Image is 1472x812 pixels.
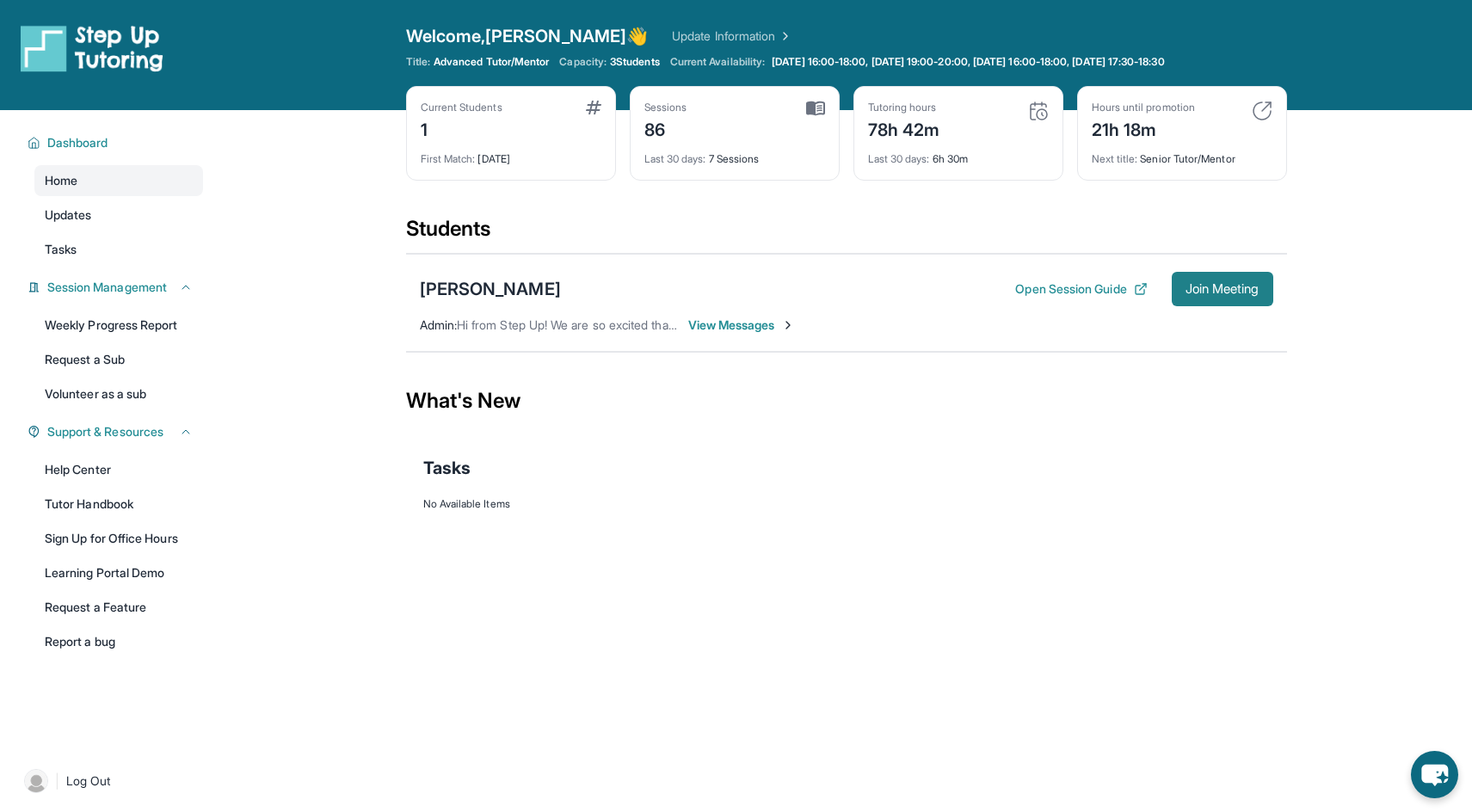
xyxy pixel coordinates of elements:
[688,317,796,334] span: View Messages
[34,234,203,265] a: Tasks
[34,626,203,657] a: Report a bug
[1172,272,1273,306] button: Join Meeting
[868,142,1049,166] div: 6h 30m
[423,456,471,480] span: Tasks
[45,206,92,224] span: Updates
[40,423,193,440] button: Support & Resources
[406,24,649,48] span: Welcome, [PERSON_NAME] 👋
[768,55,1167,69] a: [DATE] 16:00-18:00, [DATE] 19:00-20:00, [DATE] 16:00-18:00, [DATE] 17:30-18:30
[34,378,203,409] a: Volunteer as a sub
[775,28,792,45] img: Chevron Right
[45,241,77,258] span: Tasks
[610,55,660,69] span: 3 Students
[672,28,792,45] a: Update Information
[1092,101,1195,114] div: Hours until promotion
[644,101,687,114] div: Sessions
[559,55,607,69] span: Capacity:
[868,114,940,142] div: 78h 42m
[24,769,48,793] img: user-img
[420,317,457,332] span: Admin :
[772,55,1164,69] span: [DATE] 16:00-18:00, [DATE] 19:00-20:00, [DATE] 16:00-18:00, [DATE] 17:30-18:30
[406,55,430,69] span: Title:
[806,101,825,116] img: card
[1028,101,1049,121] img: card
[34,557,203,588] a: Learning Portal Demo
[45,172,77,189] span: Home
[421,114,502,142] div: 1
[406,363,1287,439] div: What's New
[66,772,111,790] span: Log Out
[420,277,561,301] div: [PERSON_NAME]
[40,279,193,296] button: Session Management
[47,279,167,296] span: Session Management
[1092,142,1272,166] div: Senior Tutor/Mentor
[1015,280,1147,298] button: Open Session Guide
[1411,751,1458,798] button: chat-button
[644,114,687,142] div: 86
[781,318,795,332] img: Chevron-Right
[423,497,1270,511] div: No Available Items
[644,152,706,165] span: Last 30 days :
[34,310,203,341] a: Weekly Progress Report
[406,215,1287,253] div: Students
[34,523,203,554] a: Sign Up for Office Hours
[34,165,203,196] a: Home
[40,134,193,151] button: Dashboard
[47,423,163,440] span: Support & Resources
[1092,114,1195,142] div: 21h 18m
[47,134,108,151] span: Dashboard
[1092,152,1138,165] span: Next title :
[1252,101,1272,121] img: card
[421,142,601,166] div: [DATE]
[421,101,502,114] div: Current Students
[17,762,203,800] a: |Log Out
[644,142,825,166] div: 7 Sessions
[55,771,59,791] span: |
[21,24,163,72] img: logo
[34,454,203,485] a: Help Center
[434,55,549,69] span: Advanced Tutor/Mentor
[421,152,476,165] span: First Match :
[670,55,765,69] span: Current Availability:
[1186,284,1260,294] span: Join Meeting
[34,200,203,231] a: Updates
[34,344,203,375] a: Request a Sub
[868,101,940,114] div: Tutoring hours
[34,592,203,623] a: Request a Feature
[868,152,930,165] span: Last 30 days :
[34,489,203,520] a: Tutor Handbook
[586,101,601,114] img: card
